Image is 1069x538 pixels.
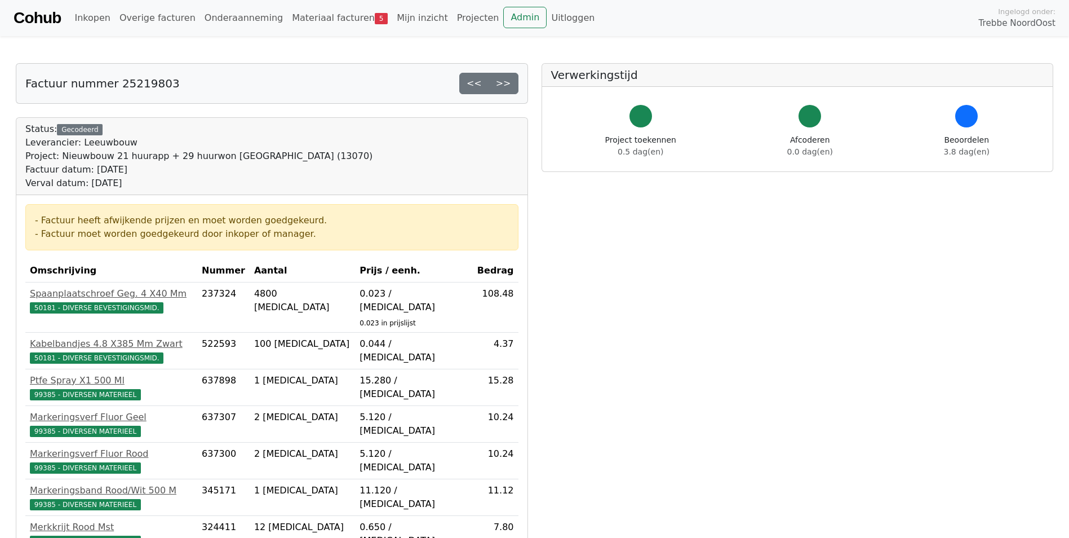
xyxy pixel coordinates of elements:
[30,499,141,510] span: 99385 - DIVERSEN MATERIEEL
[473,333,518,369] td: 4.37
[197,443,250,479] td: 637300
[14,5,61,32] a: Cohub
[360,374,468,401] div: 15.280 / [MEDICAL_DATA]
[30,411,193,424] div: Markeringsverf Fluor Geel
[30,447,193,474] a: Markeringsverf Fluor Rood99385 - DIVERSEN MATERIEEL
[787,134,833,158] div: Afcoderen
[25,163,372,177] div: Factuur datum: [DATE]
[30,374,193,387] div: Ptfe Spray X1 500 Ml
[360,484,468,511] div: 11.120 / [MEDICAL_DATA]
[254,484,351,497] div: 1 [MEDICAL_DATA]
[250,259,355,283] th: Aantal
[25,122,372,190] div: Status:
[30,462,141,474] span: 99385 - DIVERSEN MATERIEEL
[605,134,676,158] div: Project toekennen
[473,443,518,479] td: 10.24
[25,259,197,283] th: Omschrijving
[787,147,833,156] span: 0.0 dag(en)
[360,411,468,438] div: 5.120 / [MEDICAL_DATA]
[30,337,193,364] a: Kabelbandjes 4.8 X385 Mm Zwart50181 - DIVERSE BEVESTIGINGSMID.
[115,7,200,29] a: Overige facturen
[287,7,392,29] a: Materiaal facturen5
[197,259,250,283] th: Nummer
[360,287,468,314] div: 0.023 / [MEDICAL_DATA]
[200,7,287,29] a: Onderaanneming
[30,389,141,400] span: 99385 - DIVERSEN MATERIEEL
[35,227,509,241] div: - Factuur moet worden goedgekeurd door inkoper of manager.
[197,406,250,443] td: 637307
[360,337,468,364] div: 0.044 / [MEDICAL_DATA]
[473,259,518,283] th: Bedrag
[547,7,599,29] a: Uitloggen
[30,374,193,401] a: Ptfe Spray X1 500 Ml99385 - DIVERSEN MATERIEEL
[30,411,193,438] a: Markeringsverf Fluor Geel99385 - DIVERSEN MATERIEEL
[392,7,453,29] a: Mijn inzicht
[30,426,141,437] span: 99385 - DIVERSEN MATERIEEL
[473,283,518,333] td: 108.48
[254,337,351,351] div: 100 [MEDICAL_DATA]
[355,259,473,283] th: Prijs / eenh.
[489,73,518,94] a: >>
[360,447,468,474] div: 5.120 / [MEDICAL_DATA]
[57,124,103,135] div: Gecodeerd
[473,479,518,516] td: 11.12
[197,283,250,333] td: 237324
[30,287,193,314] a: Spaanplaatschroef Geg. 4 X40 Mm50181 - DIVERSE BEVESTIGINGSMID.
[254,287,351,314] div: 4800 [MEDICAL_DATA]
[360,319,415,327] sub: 0.023 in prijslijst
[30,484,193,511] a: Markeringsband Rood/Wit 500 M99385 - DIVERSEN MATERIEEL
[197,369,250,406] td: 637898
[944,147,990,156] span: 3.8 dag(en)
[473,406,518,443] td: 10.24
[30,484,193,497] div: Markeringsband Rood/Wit 500 M
[25,149,372,163] div: Project: Nieuwbouw 21 huurapp + 29 huurwon [GEOGRAPHIC_DATA] (13070)
[453,7,504,29] a: Projecten
[25,136,372,149] div: Leverancier: Leeuwbouw
[254,521,351,534] div: 12 [MEDICAL_DATA]
[25,77,180,90] h5: Factuur nummer 25219803
[998,6,1055,17] span: Ingelogd onder:
[459,73,489,94] a: <<
[30,521,193,534] div: Merkkrijt Rood Mst
[197,333,250,369] td: 522593
[254,374,351,387] div: 1 [MEDICAL_DATA]
[254,447,351,461] div: 2 [MEDICAL_DATA]
[30,337,193,351] div: Kabelbandjes 4.8 X385 Mm Zwart
[254,411,351,424] div: 2 [MEDICAL_DATA]
[979,17,1055,30] span: Trebbe NoordOost
[944,134,990,158] div: Beoordelen
[30,447,193,461] div: Markeringsverf Fluor Rood
[197,479,250,516] td: 345171
[70,7,114,29] a: Inkopen
[30,352,163,364] span: 50181 - DIVERSE BEVESTIGINGSMID.
[375,13,388,24] span: 5
[473,369,518,406] td: 15.28
[25,177,372,190] div: Verval datum: [DATE]
[503,7,547,28] a: Admin
[35,214,509,227] div: - Factuur heeft afwijkende prijzen en moet worden goedgekeurd.
[618,147,663,156] span: 0.5 dag(en)
[30,287,193,301] div: Spaanplaatschroef Geg. 4 X40 Mm
[30,302,163,314] span: 50181 - DIVERSE BEVESTIGINGSMID.
[551,68,1044,82] h5: Verwerkingstijd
